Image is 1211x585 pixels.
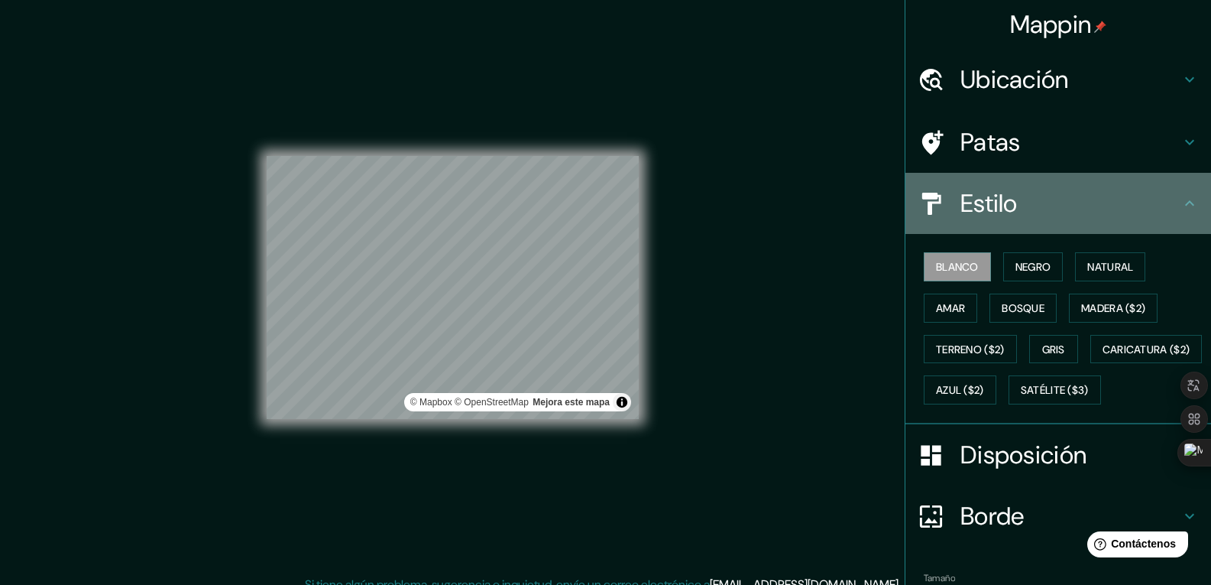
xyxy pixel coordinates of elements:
font: Mappin [1010,8,1092,41]
div: Disposición [905,424,1211,486]
font: Ubicación [960,63,1069,96]
font: Azul ($2) [936,384,984,398]
a: Mapbox [410,397,452,408]
button: Caricatura ($2) [1090,335,1203,364]
button: Activar o desactivar atribución [613,393,631,411]
button: Natural [1075,252,1145,281]
font: Borde [960,500,1025,532]
font: Bosque [1002,301,1044,315]
button: Azul ($2) [924,375,996,405]
font: Mejora este mapa [533,397,610,408]
font: Patas [960,126,1021,158]
img: pin-icon.png [1094,21,1106,33]
font: Estilo [960,187,1018,219]
font: Tamaño [924,572,955,584]
font: © OpenStreetMap [455,397,529,408]
button: Gris [1029,335,1078,364]
a: Map feedback [533,397,610,408]
button: Amar [924,294,977,323]
font: Madera ($2) [1081,301,1145,315]
font: Natural [1087,260,1133,274]
div: Ubicación [905,49,1211,110]
font: Caricatura ($2) [1103,343,1190,356]
canvas: Mapa [267,156,639,419]
button: Madera ($2) [1069,294,1158,323]
font: Gris [1042,343,1065,356]
font: Amar [936,301,965,315]
div: Patas [905,112,1211,173]
button: Bosque [989,294,1057,323]
a: Mapa de calles abierto [455,397,529,408]
button: Blanco [924,252,991,281]
font: Negro [1015,260,1051,274]
font: Blanco [936,260,979,274]
button: Terreno ($2) [924,335,1017,364]
font: © Mapbox [410,397,452,408]
div: Borde [905,486,1211,547]
font: Satélite ($3) [1021,384,1089,398]
iframe: Lanzador de widgets de ayuda [1075,525,1194,568]
button: Satélite ($3) [1009,375,1101,405]
button: Negro [1003,252,1064,281]
font: Disposición [960,439,1086,471]
div: Estilo [905,173,1211,234]
font: Terreno ($2) [936,343,1005,356]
